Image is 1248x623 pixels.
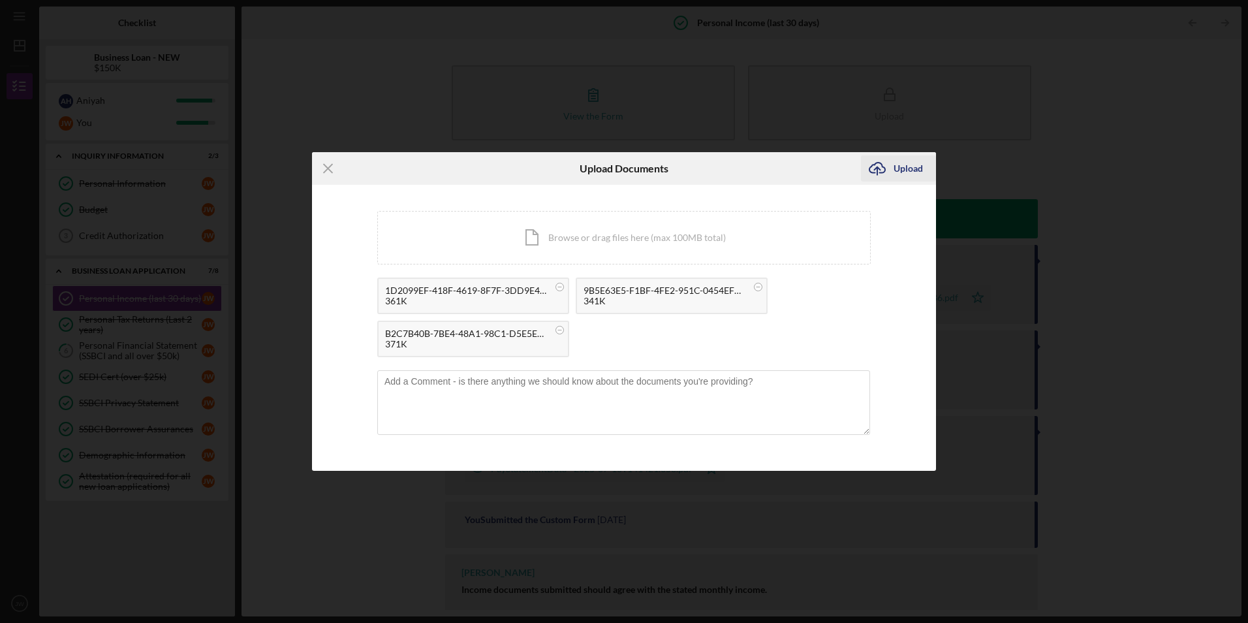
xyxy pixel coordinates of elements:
[385,328,548,339] div: B2C7B40B-7BE4-48A1-98C1-D5E5E0339600-list.pdf
[385,285,548,296] div: 1D2099EF-418F-4619-8F7F-3DD9E458A0D7-list.pdf
[861,155,936,182] button: Upload
[584,296,747,306] div: 341K
[584,285,747,296] div: 9B5E63E5-F1BF-4FE2-951C-0454EFCED0CD-list.pdf
[385,296,548,306] div: 361K
[385,339,548,349] div: 371K
[894,155,923,182] div: Upload
[580,163,668,174] h6: Upload Documents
